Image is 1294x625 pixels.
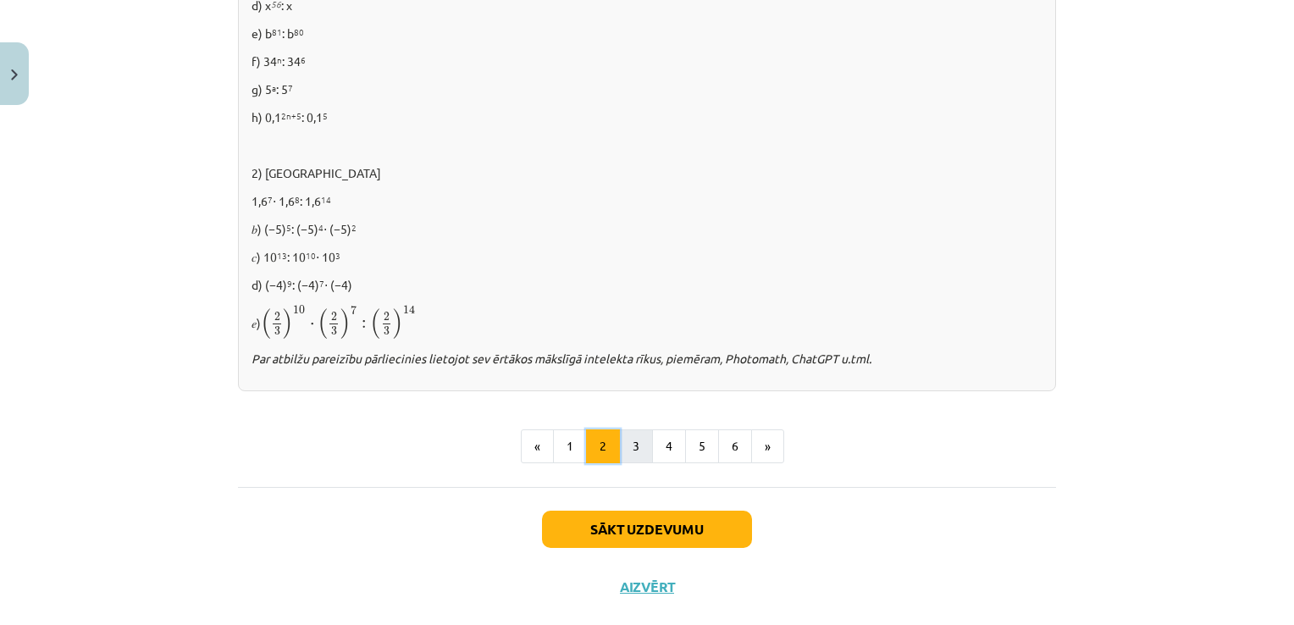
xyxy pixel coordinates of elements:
[403,305,415,314] span: 14
[351,305,357,314] span: 7
[542,511,752,548] button: Sākt uzdevumu
[321,193,331,206] sup: 14
[718,429,752,463] button: 6
[319,277,324,290] sup: 7
[335,249,340,262] sup: 3
[521,429,554,463] button: «
[615,578,679,595] button: Aizvērt
[370,308,380,339] span: (
[331,327,337,335] span: 3
[283,308,293,339] span: )
[362,320,366,329] span: :
[318,308,328,339] span: (
[685,429,719,463] button: 5
[351,221,357,234] sup: 2
[652,429,686,463] button: 4
[252,108,1042,126] p: h) 0,1 : 0,1
[252,192,1042,210] p: 1,6 ⋅ 1,6 : 1,6
[331,312,337,321] span: 2
[268,193,273,206] sup: 7
[393,308,403,339] span: )
[252,276,1042,294] p: d) (−4) : (−4) ⋅ (−4)
[294,25,304,38] sup: 80
[318,221,323,234] sup: 4
[261,308,271,339] span: (
[586,429,620,463] button: 2
[252,164,1042,182] p: 2) [GEOGRAPHIC_DATA]
[11,69,18,80] img: icon-close-lesson-0947bae3869378f0d4975bcd49f059093ad1ed9edebbc8119c70593378902aed.svg
[301,53,306,66] sup: 6
[281,109,301,122] sup: 2n+5
[295,193,300,206] sup: 8
[286,221,291,234] sup: 5
[272,81,276,94] sup: a
[252,80,1042,98] p: g) 5 : 5
[274,327,280,335] span: 3
[274,312,280,321] span: 2
[287,277,292,290] sup: 9
[272,25,282,38] sup: 81
[310,323,314,328] span: ⋅
[252,25,1042,42] p: e) b : b
[288,81,293,94] sup: 7
[384,327,390,335] span: 3
[277,53,282,66] sup: n
[306,249,316,262] sup: 10
[384,312,390,321] span: 2
[293,306,305,314] span: 10
[323,109,328,122] sup: 5
[619,429,653,463] button: 3
[252,53,1042,70] p: f) 34 : 34
[238,429,1056,463] nav: Page navigation example
[553,429,587,463] button: 1
[751,429,784,463] button: »
[277,249,287,262] sup: 13
[252,248,1042,266] p: 𝑐) 10 : 10 ⋅ 10
[252,220,1042,238] p: 𝑏) (−5) : (−5) ⋅ (−5)
[252,304,1042,340] p: 𝑒)
[252,351,871,366] i: Par atbilžu pareizību pārliecinies lietojot sev ērtākos mākslīgā intelekta rīkus, piemēram, Photo...
[340,308,351,339] span: )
